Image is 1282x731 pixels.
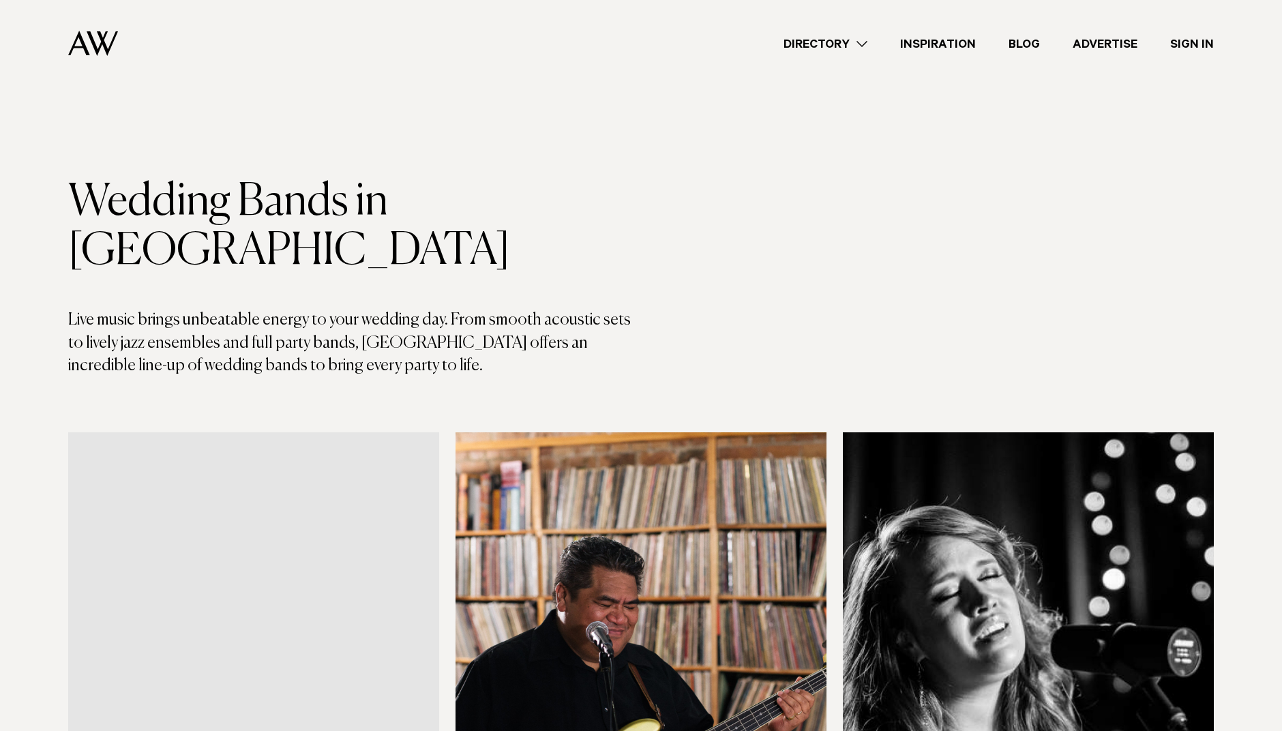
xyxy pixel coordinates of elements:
[1056,35,1154,53] a: Advertise
[1154,35,1230,53] a: Sign In
[767,35,884,53] a: Directory
[68,309,641,378] p: Live music brings unbeatable energy to your wedding day. From smooth acoustic sets to lively jazz...
[992,35,1056,53] a: Blog
[884,35,992,53] a: Inspiration
[68,178,641,276] h1: Wedding Bands in [GEOGRAPHIC_DATA]
[68,31,118,56] img: Auckland Weddings Logo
